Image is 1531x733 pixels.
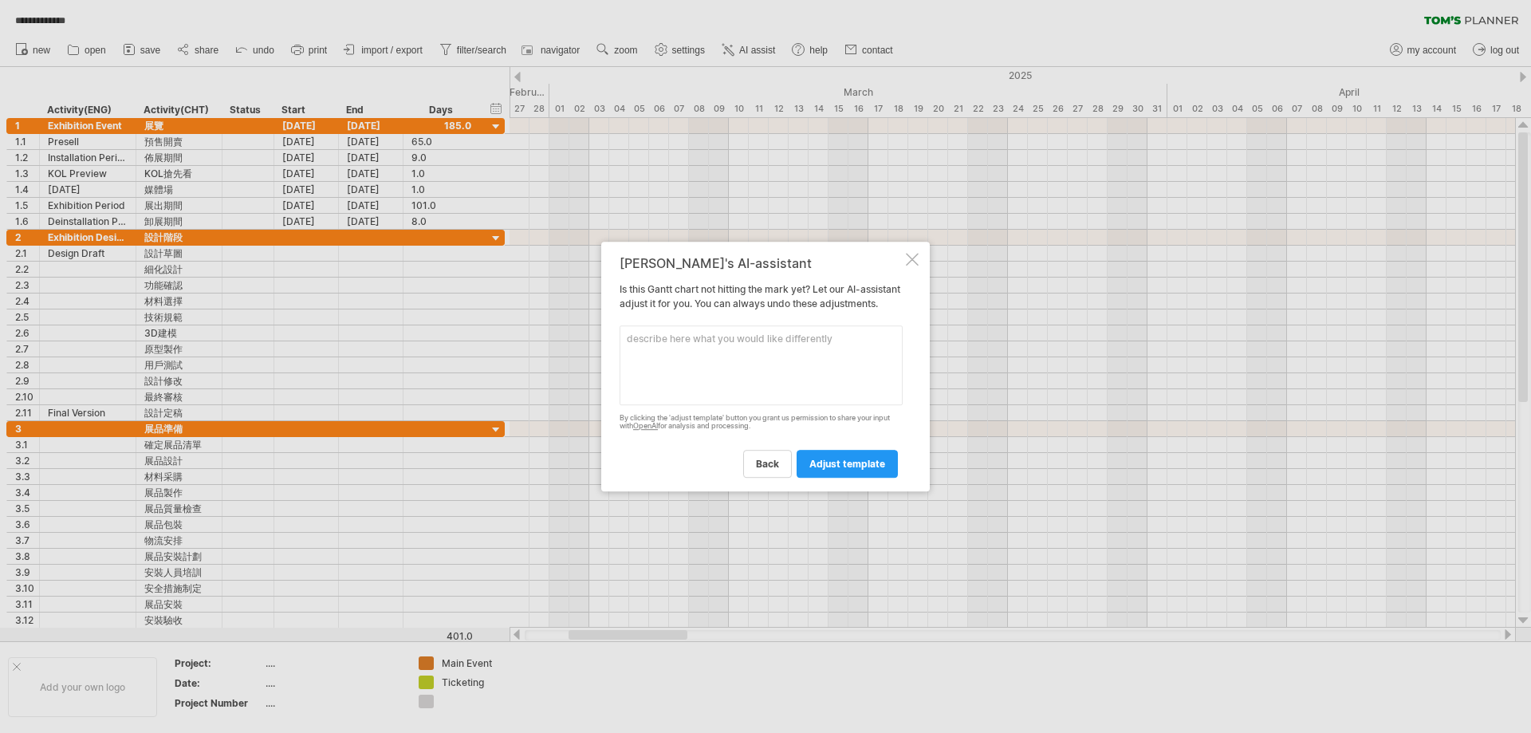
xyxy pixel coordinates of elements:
[620,256,903,478] div: Is this Gantt chart not hitting the mark yet? Let our AI-assistant adjust it for you. You can alw...
[620,256,903,270] div: [PERSON_NAME]'s AI-assistant
[633,422,658,431] a: OpenAI
[756,458,779,470] span: back
[743,450,792,478] a: back
[797,450,898,478] a: adjust template
[620,414,903,432] div: By clicking the 'adjust template' button you grant us permission to share your input with for ana...
[809,458,885,470] span: adjust template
